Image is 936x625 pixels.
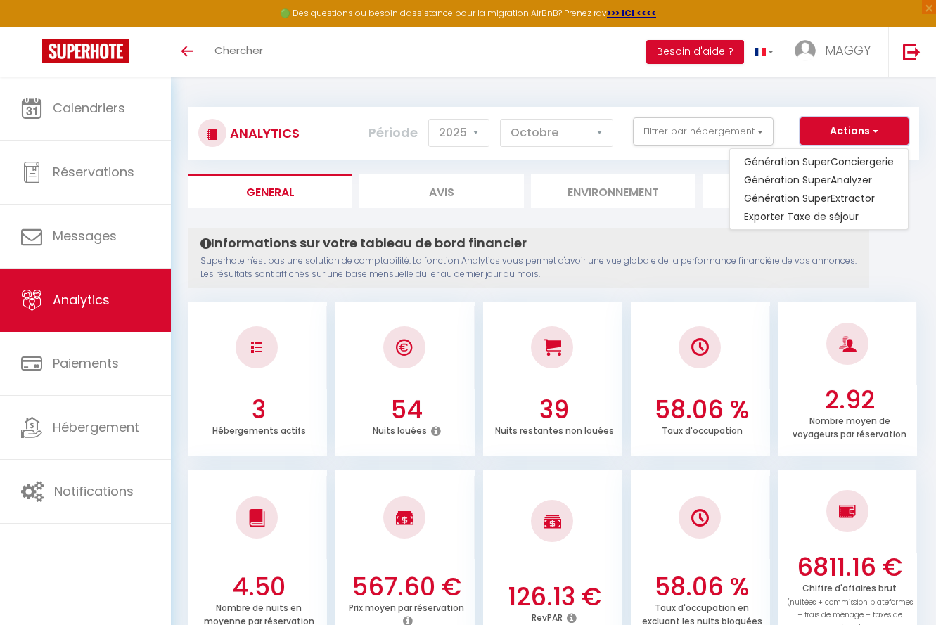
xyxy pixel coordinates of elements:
h3: 3 [195,395,323,425]
h3: 126.13 € [490,582,619,612]
li: Environnement [531,174,695,208]
h3: 54 [342,395,471,425]
h4: Informations sur votre tableau de bord financier [200,236,857,251]
p: Hébergements actifs [212,422,306,437]
h3: 4.50 [195,572,323,602]
a: Chercher [204,27,274,77]
p: Nuits louées [373,422,427,437]
p: Nuits restantes non louées [495,422,614,437]
img: NO IMAGE [839,503,857,520]
span: Chercher [214,43,263,58]
a: >>> ICI <<<< [607,7,656,19]
a: ... MAGGY [784,27,888,77]
span: Paiements [53,354,119,372]
a: Génération SuperAnalyzer [730,171,908,189]
span: Notifications [54,482,134,500]
h3: 39 [490,395,619,425]
li: Marché [703,174,867,208]
h3: 58.06 % [638,395,767,425]
a: Génération SuperExtractor [730,189,908,207]
span: Messages [53,227,117,245]
p: Superhote n'est pas une solution de comptabilité. La fonction Analytics vous permet d'avoir une v... [200,254,857,281]
img: logout [903,43,921,60]
p: RevPAR [532,609,563,624]
img: Super Booking [42,39,129,63]
li: Avis [359,174,524,208]
h3: 58.06 % [638,572,767,602]
span: MAGGY [825,41,871,59]
label: Période [368,117,418,148]
img: NO IMAGE [691,509,709,527]
img: NO IMAGE [251,342,262,353]
h3: Analytics [226,117,300,149]
p: Nombre moyen de voyageurs par réservation [793,412,906,440]
p: Taux d'occupation [662,422,743,437]
img: ... [795,40,816,61]
p: Prix moyen par réservation [349,599,464,614]
a: Exporter Taxe de séjour [730,207,908,226]
span: Réservations [53,163,134,181]
h3: 6811.16 € [786,553,914,582]
button: Filtrer par hébergement [633,117,774,146]
h3: 567.60 € [342,572,471,602]
span: Calendriers [53,99,125,117]
li: General [188,174,352,208]
a: Génération SuperConciergerie [730,153,908,171]
button: Besoin d'aide ? [646,40,744,64]
span: Hébergement [53,418,139,436]
button: Actions [800,117,909,146]
span: Analytics [53,291,110,309]
h3: 2.92 [786,385,914,415]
